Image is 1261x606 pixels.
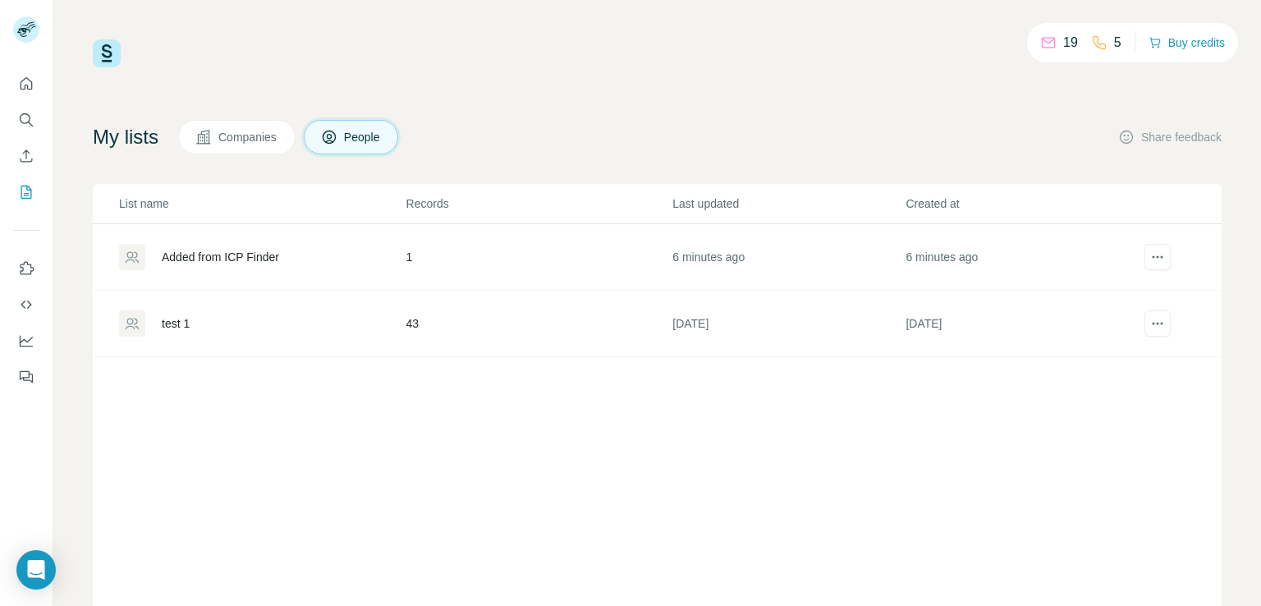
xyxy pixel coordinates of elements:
[1063,33,1078,53] p: 19
[13,105,39,135] button: Search
[1114,33,1121,53] p: 5
[406,291,672,357] td: 43
[406,195,672,212] p: Records
[672,224,905,291] td: 6 minutes ago
[13,362,39,392] button: Feedback
[1118,129,1222,145] button: Share feedback
[406,224,672,291] td: 1
[13,69,39,99] button: Quick start
[13,290,39,319] button: Use Surfe API
[162,249,279,265] div: Added from ICP Finder
[672,195,904,212] p: Last updated
[218,129,278,145] span: Companies
[16,550,56,590] div: Open Intercom Messenger
[344,129,382,145] span: People
[905,224,1138,291] td: 6 minutes ago
[1149,31,1225,54] button: Buy credits
[119,195,405,212] p: List name
[13,254,39,283] button: Use Surfe on LinkedIn
[13,326,39,356] button: Dashboard
[93,124,158,150] h4: My lists
[13,141,39,171] button: Enrich CSV
[905,291,1138,357] td: [DATE]
[93,39,121,67] img: Surfe Logo
[672,291,905,357] td: [DATE]
[162,315,190,332] div: test 1
[906,195,1137,212] p: Created at
[1144,310,1171,337] button: actions
[1144,244,1171,270] button: actions
[13,177,39,207] button: My lists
